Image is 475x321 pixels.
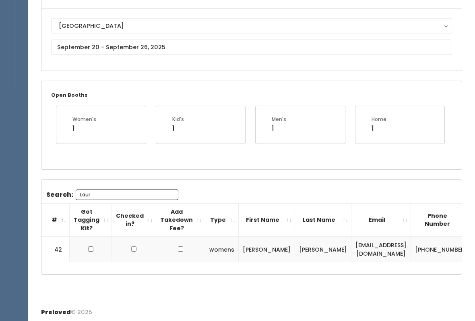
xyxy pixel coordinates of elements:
[272,116,286,123] div: Men's
[59,21,444,30] div: [GEOGRAPHIC_DATA]
[205,237,239,262] td: womens
[372,123,386,133] div: 1
[351,237,411,262] td: [EMAIL_ADDRESS][DOMAIN_NAME]
[372,116,386,123] div: Home
[156,203,205,237] th: Add Takedown Fee?: activate to sort column ascending
[72,123,96,133] div: 1
[51,18,452,33] button: [GEOGRAPHIC_DATA]
[172,116,184,123] div: Kid's
[72,116,96,123] div: Women's
[411,203,472,237] th: Phone Number: activate to sort column ascending
[411,237,472,262] td: [PHONE_NUMBER]
[41,203,70,237] th: #: activate to sort column descending
[172,123,184,133] div: 1
[41,237,70,262] td: 42
[295,237,351,262] td: [PERSON_NAME]
[51,92,87,98] small: Open Booths
[239,237,295,262] td: [PERSON_NAME]
[351,203,411,237] th: Email: activate to sort column ascending
[51,40,452,55] input: September 20 - September 26, 2025
[76,190,178,200] input: Search:
[112,203,156,237] th: Checked in?: activate to sort column ascending
[46,190,178,200] label: Search:
[41,302,92,317] div: © 2025
[41,308,71,316] span: Preloved
[272,123,286,133] div: 1
[205,203,239,237] th: Type: activate to sort column ascending
[295,203,351,237] th: Last Name: activate to sort column ascending
[70,203,112,237] th: Got Tagging Kit?: activate to sort column ascending
[239,203,295,237] th: First Name: activate to sort column ascending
